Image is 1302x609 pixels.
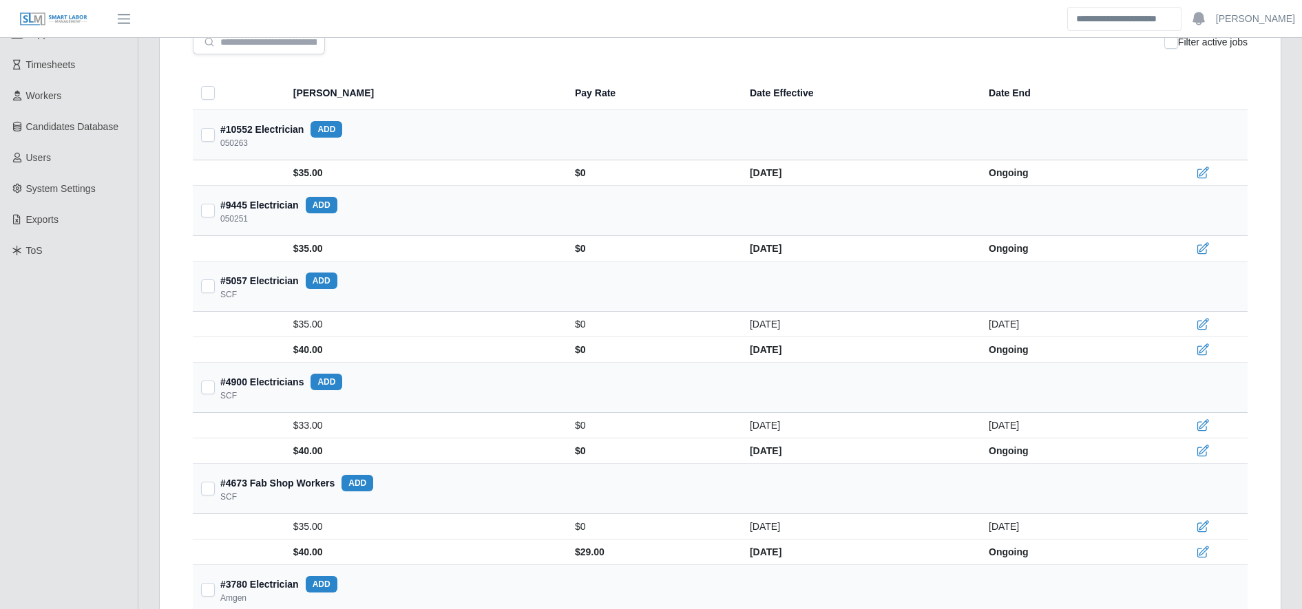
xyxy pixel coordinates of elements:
[285,337,564,363] td: $40.00
[311,121,342,138] button: add
[978,160,1155,186] td: Ongoing
[1164,30,1248,54] div: Filter active jobs
[220,273,337,289] div: #5057 Electrician
[978,438,1155,464] td: Ongoing
[1216,12,1295,26] a: [PERSON_NAME]
[26,90,62,101] span: Workers
[978,413,1155,438] td: [DATE]
[220,390,237,401] div: SCF
[739,413,978,438] td: [DATE]
[978,236,1155,261] td: Ongoing
[564,160,739,186] td: $0
[220,121,342,138] div: #10552 Electrician
[285,514,564,539] td: $35.00
[285,76,564,110] th: [PERSON_NAME]
[342,475,373,491] button: add
[285,539,564,565] td: $40.00
[564,514,739,539] td: $0
[220,374,342,390] div: #4900 Electricians
[978,337,1155,363] td: Ongoing
[19,12,88,27] img: SLM Logo
[285,312,564,337] td: $35.00
[739,236,978,261] td: [DATE]
[285,413,564,438] td: $33.00
[564,413,739,438] td: $0
[26,152,52,163] span: Users
[220,491,237,502] div: SCF
[739,312,978,337] td: [DATE]
[220,213,248,224] div: 050251
[220,289,237,300] div: SCF
[26,183,96,194] span: System Settings
[220,197,337,213] div: #9445 Electrician
[978,76,1155,110] th: Date End
[564,312,739,337] td: $0
[311,374,342,390] button: add
[220,138,248,149] div: 050263
[285,160,564,186] td: $35.00
[220,592,246,603] div: Amgen
[564,438,739,464] td: $0
[26,214,59,225] span: Exports
[978,514,1155,539] td: [DATE]
[739,337,978,363] td: [DATE]
[26,59,76,70] span: Timesheets
[220,576,337,592] div: #3780 Electrician
[739,438,978,464] td: [DATE]
[285,236,564,261] td: $35.00
[564,337,739,363] td: $0
[26,245,43,256] span: ToS
[220,475,373,491] div: #4673 Fab Shop Workers
[739,160,978,186] td: [DATE]
[1067,7,1182,31] input: Search
[564,236,739,261] td: $0
[306,197,337,213] button: add
[978,312,1155,337] td: [DATE]
[978,539,1155,565] td: Ongoing
[306,273,337,289] button: add
[564,76,739,110] th: Pay Rate
[739,514,978,539] td: [DATE]
[306,576,337,592] button: add
[26,121,119,132] span: Candidates Database
[564,539,739,565] td: $29.00
[285,438,564,464] td: $40.00
[739,539,978,565] td: [DATE]
[739,76,978,110] th: Date Effective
